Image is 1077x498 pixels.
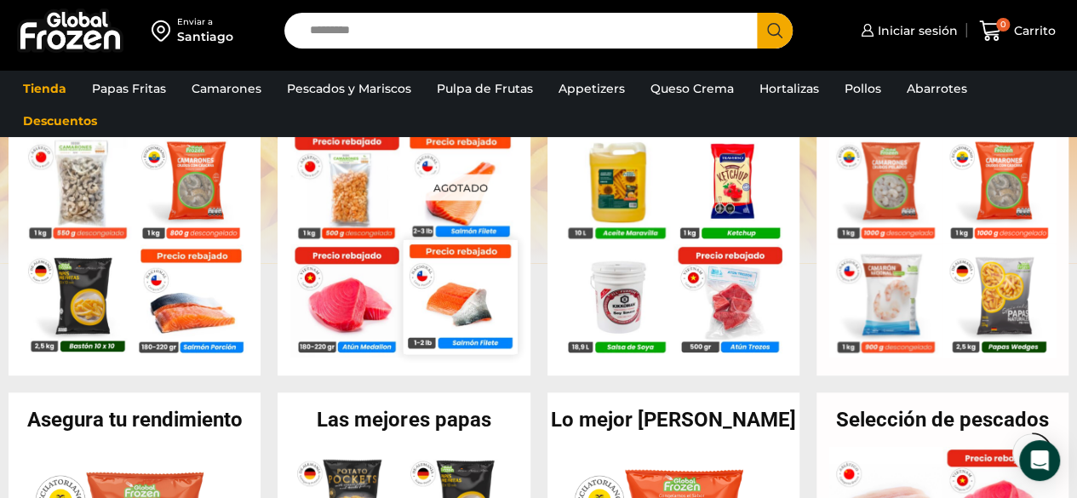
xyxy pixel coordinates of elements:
div: Enviar a [177,16,233,28]
img: address-field-icon.svg [152,16,177,45]
h2: Lo mejor [PERSON_NAME] [547,409,799,430]
div: Santiago [177,28,233,45]
div: Open Intercom Messenger [1019,440,1060,481]
a: Appetizers [550,72,633,105]
a: Descuentos [14,105,106,137]
a: Tienda [14,72,75,105]
button: Search button [757,13,793,49]
a: Camarones [183,72,270,105]
a: Pescados y Mariscos [278,72,420,105]
a: Iniciar sesión [856,14,958,48]
h2: Selección de pescados [816,409,1068,430]
span: Carrito [1010,22,1056,39]
h2: Asegura tu rendimiento [9,409,261,430]
a: Queso Crema [642,72,742,105]
p: Agotado [421,174,500,200]
a: 0 Carrito [975,11,1060,51]
a: Papas Fritas [83,72,175,105]
a: Abarrotes [898,72,976,105]
a: Hortalizas [751,72,828,105]
span: Iniciar sesión [874,22,958,39]
a: Pollos [836,72,890,105]
h2: Las mejores papas [278,409,530,430]
span: 0 [996,18,1010,31]
a: Pulpa de Frutas [428,72,541,105]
